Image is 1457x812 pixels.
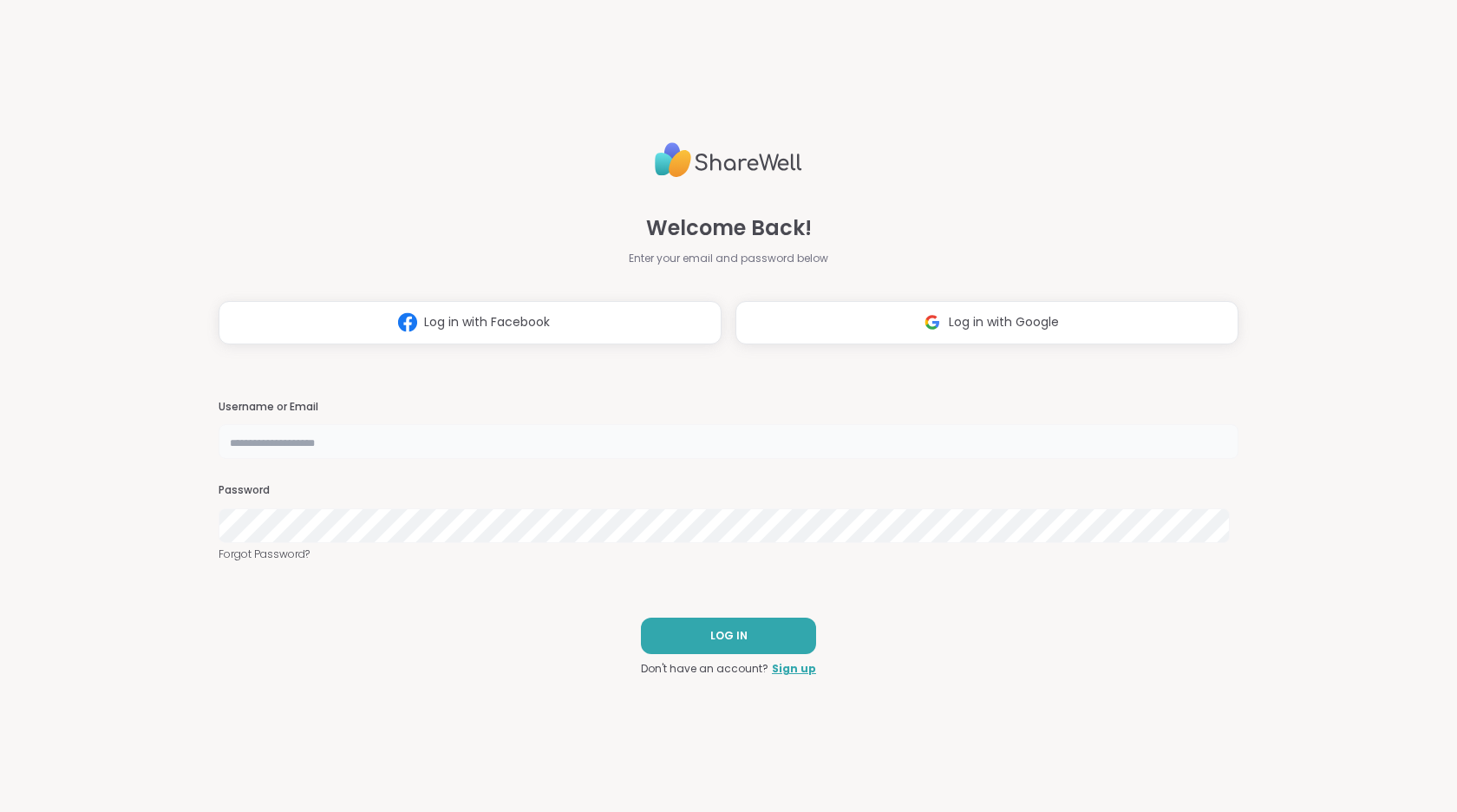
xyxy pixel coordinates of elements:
[629,251,828,266] span: Enter your email and password below
[641,661,768,677] span: Don't have an account?
[424,313,550,331] span: Log in with Facebook
[219,547,1238,562] a: Forgot Password?
[219,483,1238,498] h3: Password
[219,400,1238,415] h3: Username or Email
[646,213,812,244] span: Welcome Back!
[219,301,722,344] button: Log in with Facebook
[949,313,1059,331] span: Log in with Google
[735,301,1238,344] button: Log in with Google
[710,628,748,644] span: LOG IN
[391,306,424,338] img: ShareWell Logomark
[655,135,802,185] img: ShareWell Logo
[916,306,949,338] img: ShareWell Logomark
[641,618,816,654] button: LOG IN
[772,661,816,677] a: Sign up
